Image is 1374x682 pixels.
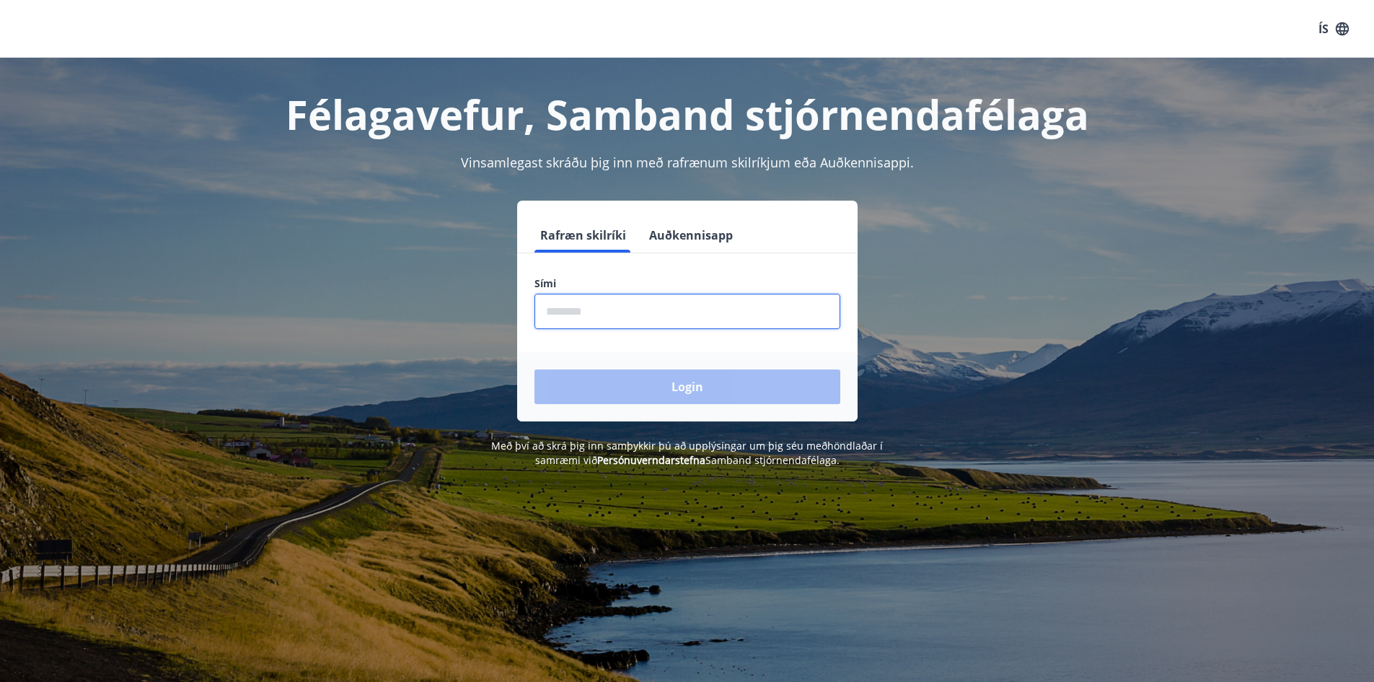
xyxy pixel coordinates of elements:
span: Vinsamlegast skráðu þig inn með rafrænum skilríkjum eða Auðkennisappi. [461,154,914,171]
button: Auðkennisapp [643,218,739,253]
h1: Félagavefur, Samband stjórnendafélaga [185,87,1189,141]
span: Með því að skrá þig inn samþykkir þú að upplýsingar um þig séu meðhöndlaðar í samræmi við Samband... [491,439,883,467]
label: Sími [534,276,840,291]
button: ÍS [1311,16,1357,42]
button: Rafræn skilríki [534,218,632,253]
a: Persónuverndarstefna [597,453,705,467]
